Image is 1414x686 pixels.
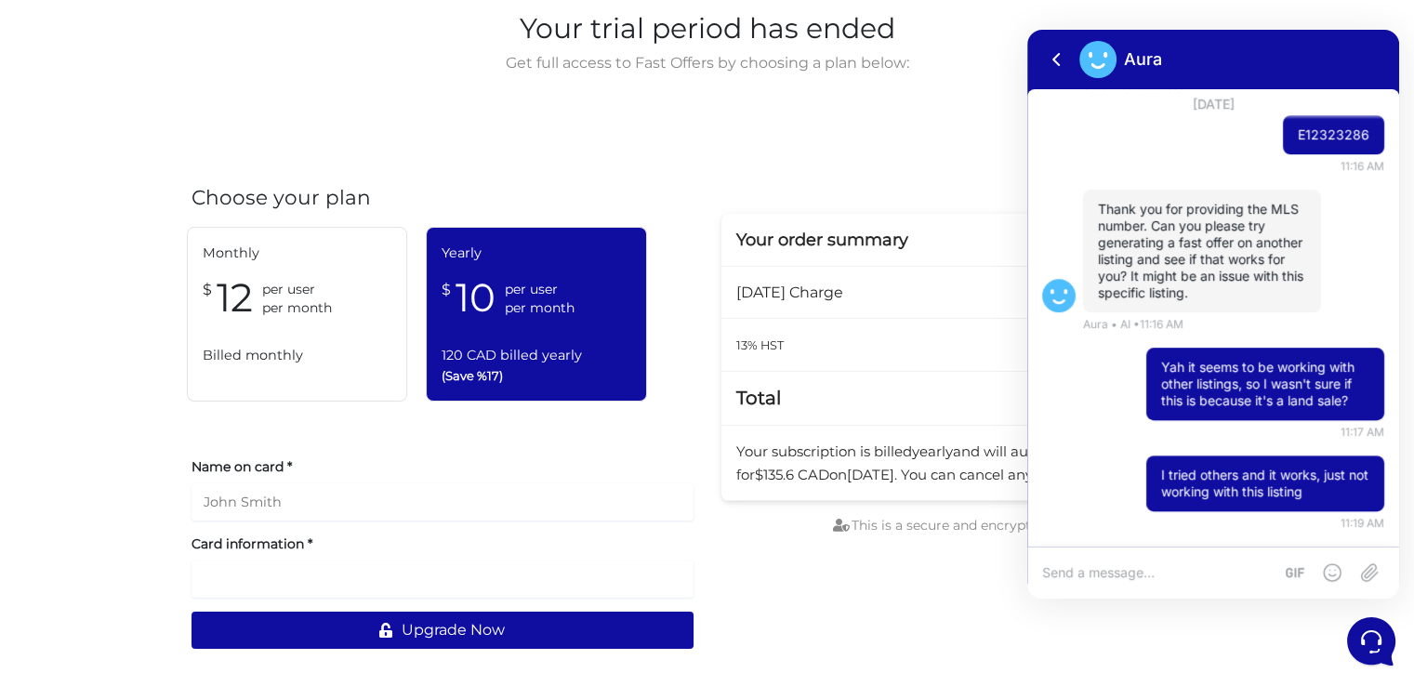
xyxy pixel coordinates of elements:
span: per month [262,298,332,317]
span: Yearly [442,243,631,264]
span: $ [203,273,212,302]
span: per user [505,280,575,298]
label: Card information * [192,534,694,553]
span: per user [262,280,332,298]
span: Your trial period has ended [500,7,914,51]
input: John Smith [192,483,694,521]
span: [DATE] Charge [736,284,843,301]
span: $ [442,273,451,302]
span: 120 CAD billed yearly [442,345,631,366]
span: Monthly [203,243,392,264]
iframe: Secure card payment input frame [204,571,681,588]
span: Get full access to Fast Offers by choosing a plan below: [500,51,914,75]
span: 10 [456,273,496,323]
span: Billed monthly [203,345,392,366]
iframe: Customerly Messenger Launcher [1343,613,1399,669]
span: Total [736,387,781,409]
span: $135.6 CAD [755,466,829,483]
span: yearly [912,442,953,460]
button: Upgrade Now [192,612,694,649]
h4: Choose your plan [192,186,694,210]
span: 12 [217,273,253,323]
span: (Save %17) [442,366,631,386]
span: This is a secure and encrypted payment. [833,517,1112,534]
span: Your order summary [736,230,908,250]
span: [DATE] [847,466,894,483]
span: per month [505,298,575,317]
span: Your subscription is billed and will automatically renew for on . You can cancel any time before ... [736,442,1184,482]
iframe: To enrich screen reader interactions, please activate Accessibility in Grammarly extension settings [1027,30,1399,599]
small: 13% HST [736,338,784,352]
label: Name on card * [192,457,694,476]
